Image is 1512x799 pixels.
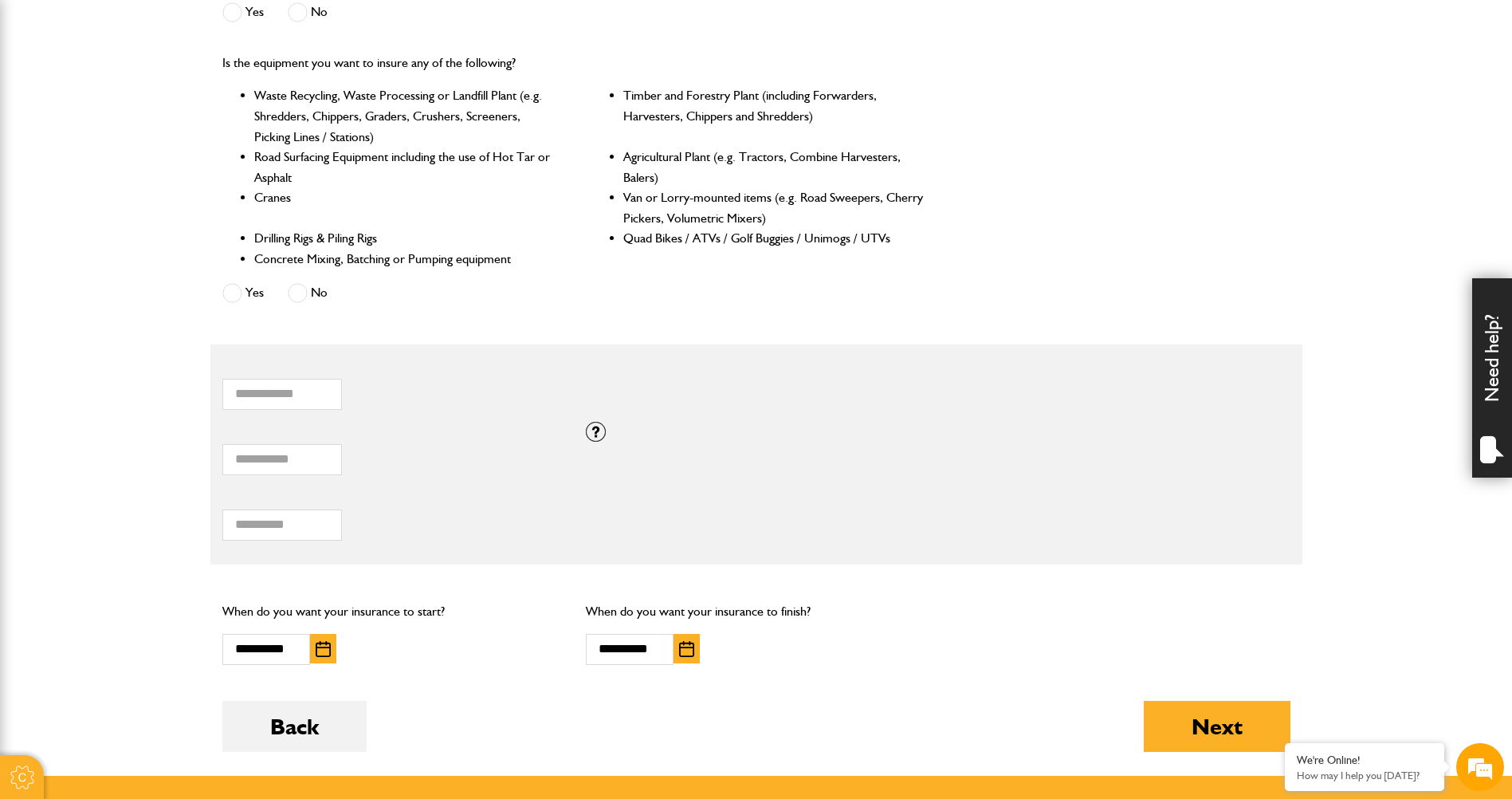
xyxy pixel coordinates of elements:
li: Concrete Mixing, Batching or Pumping equipment [254,249,556,270]
p: How may I help you today? [1297,769,1432,781]
p: When do you want your insurance to start? [222,601,563,622]
li: Waste Recycling, Waste Processing or Landfill Plant (e.g. Shredders, Chippers, Graders, Crushers,... [254,85,556,147]
li: Agricultural Plant (e.g. Tractors, Combine Harvesters, Balers) [623,147,925,187]
img: Choose date [316,641,331,657]
label: No [288,2,328,22]
li: Road Surfacing Equipment including the use of Hot Tar or Asphalt [254,147,556,187]
p: When do you want your insurance to finish? [586,601,926,622]
li: Van or Lorry-mounted items (e.g. Road Sweepers, Cherry Pickers, Volumetric Mixers) [623,187,925,228]
li: Cranes [254,187,556,228]
button: Back [222,701,367,752]
div: Need help? [1472,278,1512,478]
label: Yes [222,2,264,22]
p: Is the equipment you want to insure any of the following? [222,53,926,73]
li: Drilling Rigs & Piling Rigs [254,228,556,249]
label: Yes [222,283,264,303]
li: Quad Bikes / ATVs / Golf Buggies / Unimogs / UTVs [623,228,925,249]
div: We're Online! [1297,754,1432,767]
li: Timber and Forestry Plant (including Forwarders, Harvesters, Chippers and Shredders) [623,85,925,147]
button: Next [1144,701,1290,752]
img: Choose date [679,641,694,657]
label: No [288,283,328,303]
